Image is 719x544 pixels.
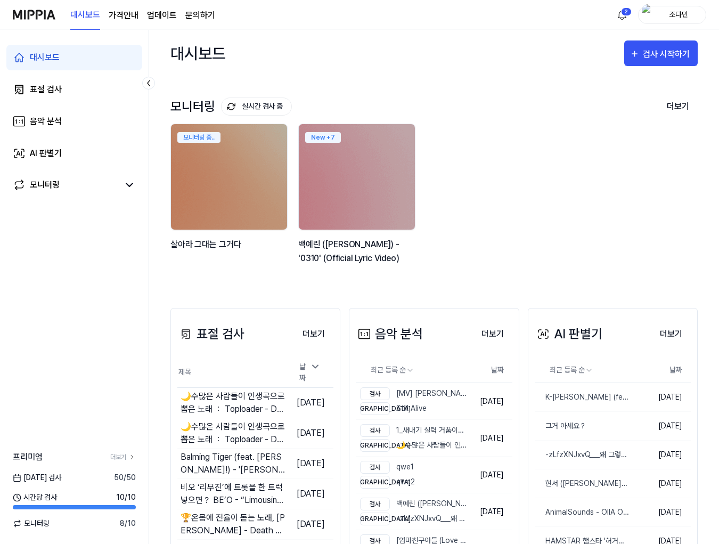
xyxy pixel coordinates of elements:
[170,124,290,276] a: 모니터링 중..backgroundIamge살아라 그대는 그거다
[13,451,43,464] span: 프리미엄
[356,324,423,344] div: 음악 분석
[170,98,292,116] div: 모니터링
[6,45,142,70] a: 대시보드
[471,358,512,383] th: 날짜
[360,387,469,400] div: [MV] [PERSON_NAME] - 결혼 행진곡 ｜ [DF FILM] [PERSON_NAME]([PERSON_NAME])
[616,9,628,21] img: 알림
[651,323,691,345] button: 더보기
[360,461,390,474] div: 검사
[535,449,629,460] div: -zLfzXNJxvQ___왜 그렇게 축 처져있는건데？🔴 Black Gryph0n & Baasik - DAISIES 가사해석⧸팝송추천
[360,402,390,415] div: [DEMOGRAPHIC_DATA]
[181,390,287,416] div: 🌙수많은 사람들이 인생곡으로 뽑은 노래 ： Toploader - Dancing in the
[629,383,691,412] td: [DATE]
[120,518,136,529] span: 8 / 10
[294,323,333,345] button: 더보기
[185,9,215,22] a: 문의하기
[287,509,333,539] td: [DATE]
[471,457,512,493] td: [DATE]
[629,469,691,498] td: [DATE]
[535,420,586,432] div: 그거 아세요？
[473,323,512,345] button: 더보기
[535,478,629,489] div: 현서 ([PERSON_NAME]) - [PERSON_NAME] [가사/Lyrics]
[221,98,292,116] button: 실시간 검사 중
[30,147,62,160] div: AI 판별기
[181,451,287,476] div: Balming Tiger (feat. [PERSON_NAME]!) - '[PERSON_NAME]
[298,238,418,265] div: 백예린 ([PERSON_NAME]) - '0310' (Official Lyric Video)
[360,402,469,415] div: Still Alive
[13,518,50,529] span: 모니터링
[621,7,632,16] div: 2
[287,448,333,478] td: [DATE]
[181,511,287,537] div: 🏆온몸에 전율이 돋는 노래, [PERSON_NAME] - Death Note [가사⧸뮤지컬⧸데스노트]
[360,424,469,437] div: 1_새내기 실력 거품이라며 언빌리버블_용아연,제니퍼
[360,439,390,452] div: [DEMOGRAPHIC_DATA]
[299,124,415,230] img: backgroundIamge
[70,1,100,30] a: 대시보드
[629,412,691,441] td: [DATE]
[535,412,629,440] a: 그거 아세요？
[360,513,469,525] div: -zLfzXNJxvQ___왜 그렇게 축 처져있는건데？🔴 Black Gryph0n & Baasik - DAISIES 가사해석⧸팝송추천
[170,40,226,66] div: 대시보드
[535,383,629,411] a: K-[PERSON_NAME] (feat. HUNTR⧸X)
[13,178,119,191] a: 모니터링
[30,51,60,64] div: 대시보드
[643,47,692,61] div: 검사 시작하기
[30,178,60,191] div: 모니터링
[360,387,390,400] div: 검사
[287,387,333,418] td: [DATE]
[13,472,61,483] span: [DATE] 검사
[6,77,142,102] a: 표절 검사
[471,383,512,420] td: [DATE]
[147,9,177,22] a: 업데이트
[624,40,698,66] button: 검사 시작하기
[356,493,471,530] a: 검사백예린 ([PERSON_NAME]) - '0310' (Official Lyric Video)[DEMOGRAPHIC_DATA]-zLfzXNJxvQ___왜 그렇게 축 처져있는...
[360,461,415,474] div: qwe1
[535,498,629,526] a: AnimalSounds - OIIA OIIA (Spinning Cat) (Official Music Video)
[614,6,631,23] button: 알림2
[360,498,469,510] div: 백예린 ([PERSON_NAME]) - '0310' (Official Lyric Video)
[177,132,220,143] div: 모니터링 중..
[535,324,602,344] div: AI 판별기
[30,83,62,96] div: 표절 검사
[30,115,62,128] div: 음악 분석
[114,472,136,483] span: 50 / 50
[13,492,57,503] span: 시간당 검사
[227,102,235,111] img: monitoring Icon
[6,141,142,166] a: AI 판별기
[638,6,706,24] button: profile조다민
[295,358,325,387] div: 날짜
[177,324,244,344] div: 표절 검사
[629,498,691,527] td: [DATE]
[356,457,471,493] a: 검사qwe1[DEMOGRAPHIC_DATA]qwe2
[181,420,287,446] div: 🌙수많은 사람들이 인생곡으로 뽑은 노래 ： Toploader - Dancing in the
[360,424,390,437] div: 검사
[629,358,691,383] th: 날짜
[535,469,629,498] a: 현서 ([PERSON_NAME]) - [PERSON_NAME] [가사/Lyrics]
[535,441,629,469] a: -zLfzXNJxvQ___왜 그렇게 축 처져있는건데？🔴 Black Gryph0n & Baasik - DAISIES 가사해석⧸팝송추천
[658,9,699,20] div: 조다민
[116,492,136,503] span: 10 / 10
[171,124,287,230] img: backgroundIamge
[642,4,655,26] img: profile
[629,441,691,469] td: [DATE]
[181,481,287,507] div: 비오 ‘리무진’에 트롯을 한 트럭 넣으면？ BE’O - “Limousine” PARODY
[360,439,469,452] div: 🌙수많은 사람들이 인생곡으로 뽑은 노래 ： Toploader - Dancing in the
[658,95,698,118] button: 더보기
[6,109,142,134] a: 음악 분석
[110,452,136,462] a: 더보기
[471,420,512,457] td: [DATE]
[305,132,341,143] div: New + 7
[360,513,390,525] div: [DEMOGRAPHIC_DATA]
[360,476,415,489] div: qwe2
[170,238,290,265] div: 살아라 그대는 그거다
[471,493,512,530] td: [DATE]
[356,420,471,456] a: 검사1_새내기 실력 거품이라며 언빌리버블_용아연,제니퍼[DEMOGRAPHIC_DATA]🌙수많은 사람들이 인생곡으로 뽑은 노래 ： Toploader - Dancing in the
[109,9,138,22] button: 가격안내
[356,383,471,419] a: 검사[MV] [PERSON_NAME] - 결혼 행진곡 ｜ [DF FILM] [PERSON_NAME]([PERSON_NAME])[DEMOGRAPHIC_DATA]Still Alive
[360,498,390,510] div: 검사
[177,358,287,388] th: 제목
[535,392,629,403] div: K-[PERSON_NAME] (feat. HUNTR⧸X)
